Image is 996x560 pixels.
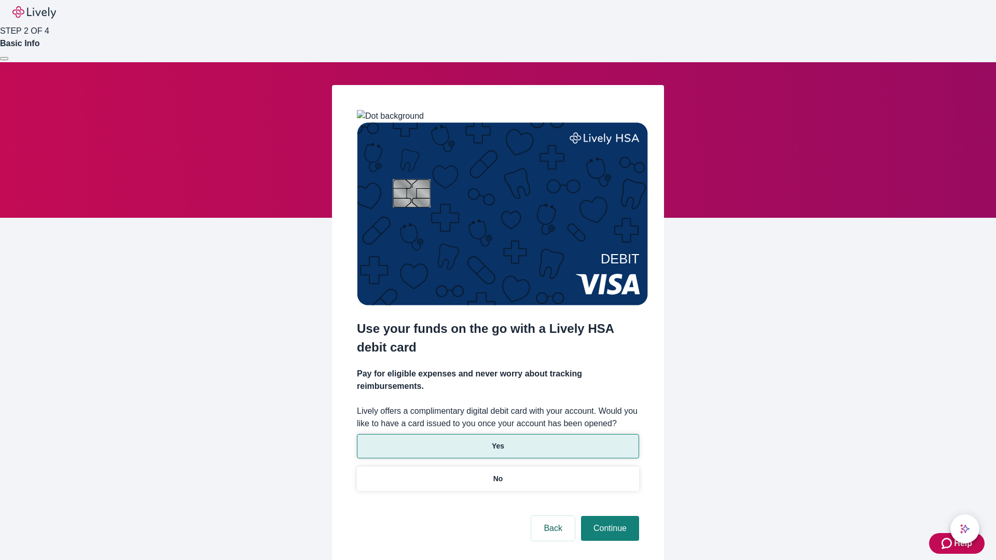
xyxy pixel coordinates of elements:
[929,533,985,554] button: Zendesk support iconHelp
[581,516,639,541] button: Continue
[493,473,503,484] p: No
[357,405,639,430] label: Lively offers a complimentary digital debit card with your account. Would you like to have a card...
[531,516,575,541] button: Back
[357,467,639,491] button: No
[357,122,648,305] img: Debit card
[357,319,639,357] h2: Use your funds on the go with a Lively HSA debit card
[942,537,954,550] svg: Zendesk support icon
[12,6,56,19] img: Lively
[950,514,979,543] button: chat
[357,434,639,458] button: Yes
[960,524,970,534] svg: Lively AI Assistant
[954,537,972,550] span: Help
[357,110,424,122] img: Dot background
[357,368,639,393] h4: Pay for eligible expenses and never worry about tracking reimbursements.
[492,441,504,452] p: Yes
